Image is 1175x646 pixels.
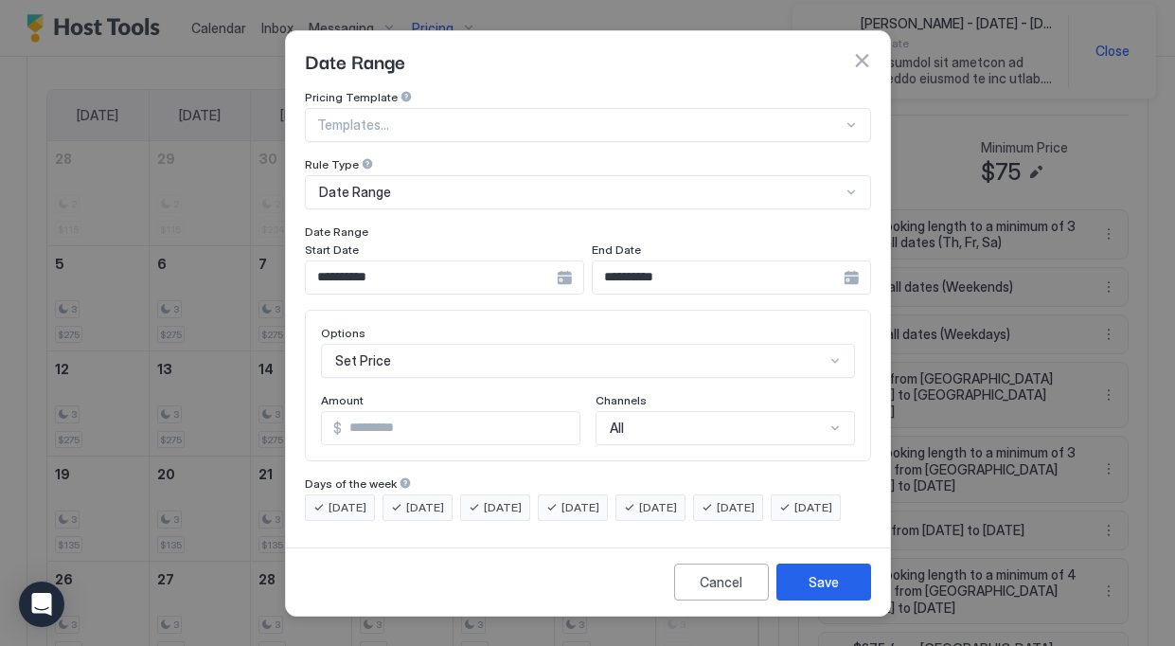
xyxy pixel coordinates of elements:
span: [DATE] [794,499,832,516]
span: Amount [321,393,364,407]
span: [DATE] [717,499,755,516]
span: $ [333,420,342,437]
span: Set Price [335,352,391,369]
span: Start Date [305,242,359,257]
span: Options [321,326,365,340]
span: [DATE] [329,499,366,516]
button: Cancel [674,564,769,601]
span: Date Range [305,224,368,239]
span: Channels [596,393,647,407]
input: Input Field [342,412,579,444]
span: Date Range [305,46,405,75]
span: End Date [592,242,641,257]
div: Save [809,572,839,592]
input: Input Field [593,261,844,294]
span: All [610,420,624,437]
span: [DATE] [561,499,599,516]
span: Rule Type [305,157,359,171]
input: Input Field [306,261,557,294]
span: [DATE] [639,499,677,516]
span: Pricing Template [305,90,398,104]
span: Date Range [319,184,391,201]
div: Open Intercom Messenger [19,582,64,627]
span: [DATE] [484,499,522,516]
button: Save [776,564,871,601]
span: [DATE] [406,499,444,516]
span: Days of the week [305,476,397,491]
div: Cancel [700,572,742,592]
